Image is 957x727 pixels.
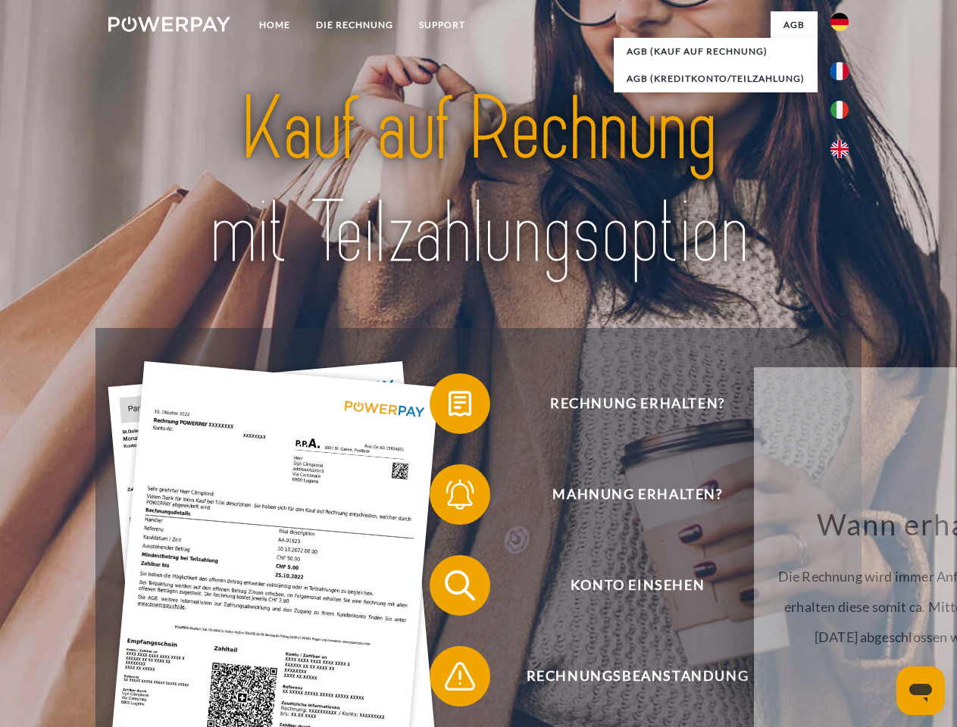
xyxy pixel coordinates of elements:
[614,65,818,92] a: AGB (Kreditkonto/Teilzahlung)
[430,646,824,707] button: Rechnungsbeanstandung
[430,555,824,616] button: Konto einsehen
[441,566,479,604] img: qb_search.svg
[145,73,812,290] img: title-powerpay_de.svg
[406,11,478,39] a: SUPPORT
[441,657,479,695] img: qb_warning.svg
[246,11,303,39] a: Home
[441,385,479,423] img: qb_bill.svg
[108,17,230,32] img: logo-powerpay-white.svg
[430,373,824,434] button: Rechnung erhalten?
[303,11,406,39] a: DIE RECHNUNG
[830,101,849,119] img: it
[614,38,818,65] a: AGB (Kauf auf Rechnung)
[452,646,823,707] span: Rechnungsbeanstandung
[452,464,823,525] span: Mahnung erhalten?
[452,555,823,616] span: Konto einsehen
[441,476,479,513] img: qb_bell.svg
[430,464,824,525] button: Mahnung erhalten?
[771,11,818,39] a: agb
[896,666,945,715] iframe: Schaltfläche zum Öffnen des Messaging-Fensters
[830,62,849,80] img: fr
[830,140,849,158] img: en
[452,373,823,434] span: Rechnung erhalten?
[830,13,849,31] img: de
